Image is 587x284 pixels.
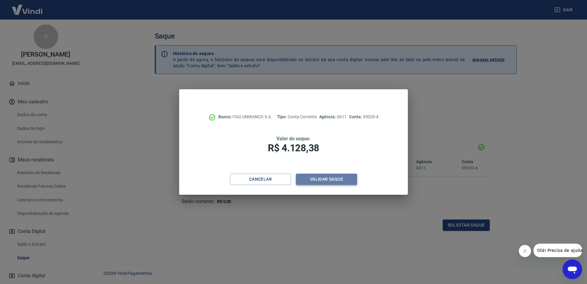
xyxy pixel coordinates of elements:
p: ITAÚ UNIBANCO S.A. [218,114,272,120]
iframe: Mensagem da empresa [533,244,582,257]
span: R$ 4.128,38 [268,142,319,154]
span: Olá! Precisa de ajuda? [4,4,51,9]
span: Tipo: [277,114,288,119]
iframe: Fechar mensagem [519,245,531,257]
p: 09320-4 [349,114,378,120]
span: Valor do saque: [276,136,311,142]
p: 0611 [319,114,347,120]
span: Banco: [218,114,233,119]
span: Agência: [319,114,337,119]
iframe: Botão para abrir a janela de mensagens [563,260,582,279]
p: Conta Corrente [277,114,317,120]
button: Validar saque [296,174,357,185]
button: Cancelar [230,174,291,185]
span: Conta: [349,114,363,119]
